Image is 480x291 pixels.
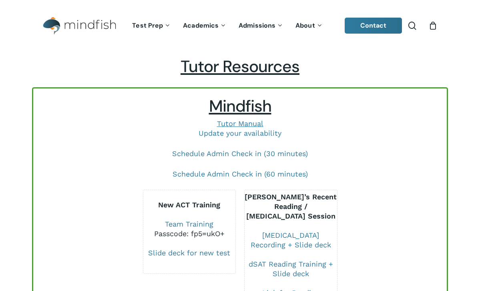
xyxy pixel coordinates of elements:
div: Passcode: fp5=ukO+ [143,229,236,239]
header: Main Menu [32,11,448,41]
a: About [289,22,329,29]
b: New ACT Training [158,201,220,209]
a: Schedule Admin Check in (30 minutes) [172,149,308,158]
a: Schedule Admin Check in (60 minutes) [173,170,308,178]
a: Update your availability [199,129,281,137]
span: Test Prep [132,21,163,30]
span: Contact [360,21,387,30]
span: About [295,21,315,30]
a: Slide deck for new test [148,249,230,257]
b: [PERSON_NAME]’s Recent Reading / [MEDICAL_DATA] Session [245,193,337,220]
a: Contact [345,18,402,34]
span: Mindfish [209,96,271,117]
a: Academics [177,22,233,29]
iframe: Chatbot [427,238,469,280]
span: Academics [183,21,219,30]
span: Tutor Resources [181,56,299,77]
a: dSAT Reading Training + Slide deck [249,260,333,278]
a: Tutor Manual [217,119,263,128]
a: Admissions [233,22,289,29]
span: Admissions [239,21,275,30]
a: Cart [428,21,437,30]
a: Team Training [165,220,213,228]
nav: Main Menu [126,11,329,41]
a: [MEDICAL_DATA] Recording + Slide deck [251,231,331,249]
a: Test Prep [126,22,177,29]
